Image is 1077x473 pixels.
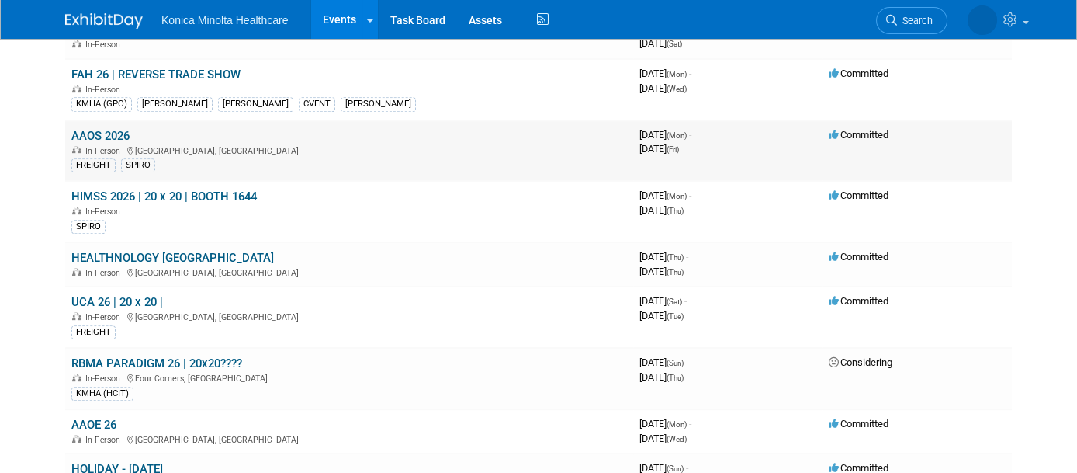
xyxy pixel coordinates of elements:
[85,207,125,217] span: In-Person
[829,356,892,368] span: Considering
[689,129,691,141] span: -
[71,433,627,445] div: [GEOGRAPHIC_DATA], [GEOGRAPHIC_DATA]
[85,40,125,50] span: In-Person
[72,374,81,381] img: In-Person Event
[686,356,688,368] span: -
[71,251,274,265] a: HEALTHNOLOGY [GEOGRAPHIC_DATA]
[639,310,684,322] span: [DATE]
[639,266,684,277] span: [DATE]
[829,251,888,263] span: Committed
[72,40,81,47] img: In-Person Event
[72,268,81,276] img: In-Person Event
[218,97,293,111] div: [PERSON_NAME]
[689,418,691,430] span: -
[639,433,687,444] span: [DATE]
[71,129,130,143] a: AAOS 2026
[299,97,335,111] div: CVENT
[72,207,81,214] img: In-Person Event
[72,435,81,443] img: In-Person Event
[667,312,684,321] span: (Tue)
[71,356,242,370] a: RBMA PARADIGM 26 | 20x20????
[161,14,288,26] span: Konica Minolta Healthcare
[85,435,125,445] span: In-Person
[71,97,132,111] div: KMHA (GPO)
[689,68,691,79] span: -
[65,13,143,29] img: ExhibitDay
[639,68,691,79] span: [DATE]
[639,418,691,430] span: [DATE]
[71,190,257,203] a: HIMSS 2026 | 20 x 20 | BOOTH 1644
[667,85,687,93] span: (Wed)
[639,204,684,216] span: [DATE]
[876,7,947,34] a: Search
[639,143,679,155] span: [DATE]
[71,220,106,234] div: SPIRO
[667,464,684,473] span: (Sun)
[639,251,688,263] span: [DATE]
[71,325,116,339] div: FREIGHT
[71,144,627,156] div: [GEOGRAPHIC_DATA], [GEOGRAPHIC_DATA]
[71,418,116,432] a: AAOE 26
[639,190,691,201] span: [DATE]
[667,207,684,215] span: (Thu)
[667,70,687,78] span: (Mon)
[639,295,687,307] span: [DATE]
[71,387,133,401] div: KMHA (HCIT)
[85,312,125,322] span: In-Person
[85,268,125,278] span: In-Person
[829,68,888,79] span: Committed
[667,268,684,276] span: (Thu)
[639,371,684,383] span: [DATE]
[71,310,627,322] div: [GEOGRAPHIC_DATA], [GEOGRAPHIC_DATA]
[137,97,213,111] div: [PERSON_NAME]
[639,37,682,49] span: [DATE]
[829,295,888,307] span: Committed
[968,5,997,35] img: Annette O'Mahoney
[72,146,81,154] img: In-Person Event
[71,295,163,309] a: UCA 26 | 20 x 20 |
[667,435,687,443] span: (Wed)
[639,129,691,141] span: [DATE]
[72,312,81,320] img: In-Person Event
[71,371,627,384] div: Four Corners, [GEOGRAPHIC_DATA]
[85,85,125,95] span: In-Person
[829,129,888,141] span: Committed
[689,190,691,201] span: -
[897,15,933,26] span: Search
[667,297,682,306] span: (Sat)
[71,266,627,278] div: [GEOGRAPHIC_DATA], [GEOGRAPHIC_DATA]
[667,374,684,382] span: (Thu)
[667,40,682,48] span: (Sat)
[667,192,687,200] span: (Mon)
[85,374,125,384] span: In-Person
[667,253,684,262] span: (Thu)
[121,158,155,172] div: SPIRO
[686,251,688,263] span: -
[639,356,688,368] span: [DATE]
[829,418,888,430] span: Committed
[71,158,116,172] div: FREIGHT
[639,82,687,94] span: [DATE]
[667,420,687,429] span: (Mon)
[829,190,888,201] span: Committed
[85,146,125,156] span: In-Person
[667,131,687,140] span: (Mon)
[667,145,679,154] span: (Fri)
[341,97,416,111] div: [PERSON_NAME]
[684,295,687,307] span: -
[667,359,684,367] span: (Sun)
[71,68,241,82] a: FAH 26 | REVERSE TRADE SHOW
[72,85,81,92] img: In-Person Event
